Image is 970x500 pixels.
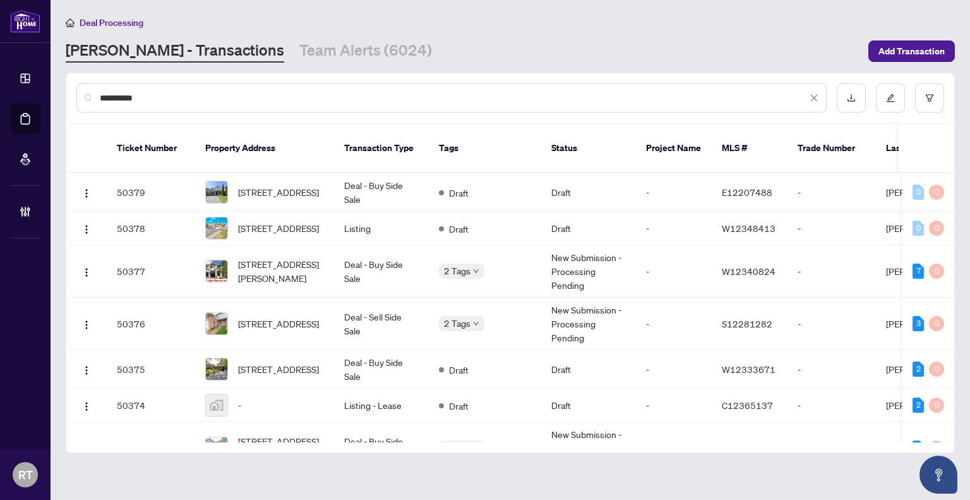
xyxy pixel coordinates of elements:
[66,40,284,63] a: [PERSON_NAME] - Transactions
[929,316,944,331] div: 0
[334,422,429,475] td: Deal - Buy Side Lease
[444,316,470,331] span: 2 Tags
[299,40,432,63] a: Team Alerts (6024)
[787,350,876,389] td: -
[913,221,924,236] div: 0
[107,298,195,350] td: 50376
[541,389,636,422] td: Draft
[919,456,957,494] button: Open asap
[76,359,97,379] button: Logo
[81,224,92,235] img: Logo
[929,185,944,200] div: 0
[541,124,636,173] th: Status
[929,264,944,279] div: 0
[913,362,924,377] div: 2
[541,422,636,475] td: New Submission - Processing Pending
[913,441,924,456] div: 6
[636,422,712,475] td: -
[722,399,773,411] span: C12365137
[722,318,772,329] span: S12281282
[913,264,924,279] div: 7
[206,394,227,416] img: thumbnail-img
[334,298,429,350] td: Deal - Sell Side Sale
[449,399,469,413] span: Draft
[929,441,944,456] div: 0
[722,363,775,375] span: W12333671
[636,173,712,212] td: -
[10,9,40,33] img: logo
[722,223,775,234] span: W12348413
[334,124,429,173] th: Transaction Type
[195,124,334,173] th: Property Address
[787,173,876,212] td: -
[76,182,97,202] button: Logo
[541,298,636,350] td: New Submission - Processing Pending
[913,185,924,200] div: 0
[449,363,469,377] span: Draft
[80,17,143,28] span: Deal Processing
[787,389,876,422] td: -
[810,94,818,102] span: close
[76,261,97,281] button: Logo
[868,40,955,62] button: Add Transaction
[81,401,92,412] img: Logo
[81,188,92,198] img: Logo
[541,245,636,298] td: New Submission - Processing Pending
[107,422,195,475] td: 50373
[107,245,195,298] td: 50377
[238,434,324,462] span: [STREET_ADDRESS][PERSON_NAME][PERSON_NAME]
[636,350,712,389] td: -
[334,173,429,212] td: Deal - Buy Side Sale
[449,222,469,236] span: Draft
[636,245,712,298] td: -
[238,221,319,235] span: [STREET_ADDRESS]
[107,350,195,389] td: 50375
[429,124,541,173] th: Tags
[787,422,876,475] td: -
[18,466,33,484] span: RT
[787,245,876,298] td: -
[334,389,429,422] td: Listing - Lease
[81,320,92,330] img: Logo
[76,218,97,238] button: Logo
[206,358,227,380] img: thumbnail-img
[929,221,944,236] div: 0
[238,257,324,285] span: [STREET_ADDRESS][PERSON_NAME]
[76,395,97,415] button: Logo
[712,124,787,173] th: MLS #
[238,362,319,376] span: [STREET_ADDRESS]
[473,268,479,274] span: down
[876,83,905,113] button: edit
[334,212,429,245] td: Listing
[107,173,195,212] td: 50379
[107,124,195,173] th: Ticket Number
[334,350,429,389] td: Deal - Buy Side Sale
[473,320,479,327] span: down
[238,317,319,331] span: [STREET_ADDRESS]
[66,18,75,27] span: home
[238,398,241,412] span: -
[206,437,227,459] img: thumbnail-img
[206,217,227,239] img: thumbnail-img
[913,398,924,413] div: 2
[886,94,895,102] span: edit
[444,441,470,455] span: 2 Tags
[76,438,97,458] button: Logo
[107,212,195,245] td: 50378
[76,314,97,334] button: Logo
[925,94,934,102] span: filter
[206,260,227,282] img: thumbnail-img
[636,212,712,245] td: -
[449,186,469,200] span: Draft
[81,365,92,375] img: Logo
[206,313,227,334] img: thumbnail-img
[636,389,712,422] td: -
[847,94,856,102] span: download
[541,350,636,389] td: Draft
[722,186,772,198] span: E12207488
[915,83,944,113] button: filter
[107,389,195,422] td: 50374
[913,316,924,331] div: 3
[636,124,712,173] th: Project Name
[541,212,636,245] td: Draft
